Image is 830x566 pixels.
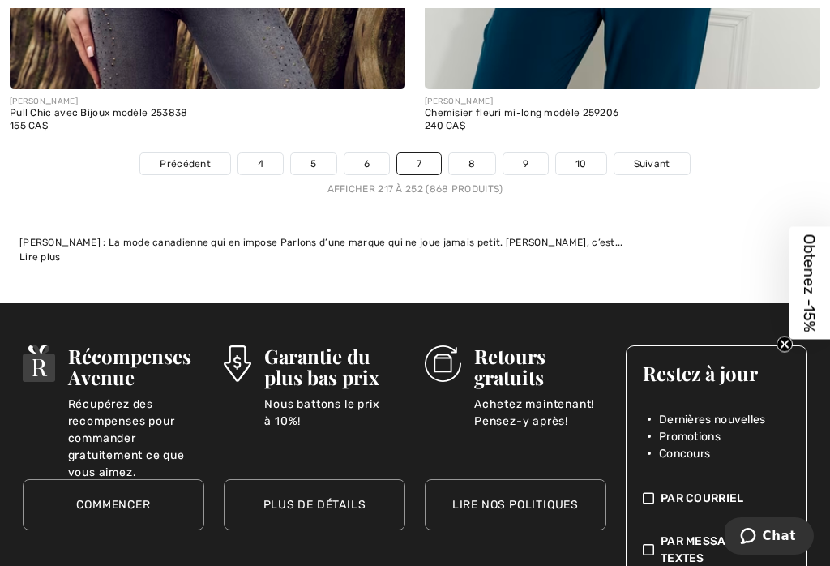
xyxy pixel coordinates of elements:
[23,345,55,382] img: Récompenses Avenue
[23,479,204,530] a: Commencer
[634,157,670,171] span: Suivant
[264,396,405,428] p: Nous battons le prix à 10%!
[10,120,48,131] span: 155 CA$
[425,479,606,530] a: Lire nos politiques
[68,396,204,428] p: Récupérez des recompenses pour commander gratuitement ce que vous aimez.
[556,153,606,174] a: 10
[425,345,461,382] img: Retours gratuits
[449,153,494,174] a: 8
[643,362,790,384] h3: Restez à jour
[19,235,811,250] div: [PERSON_NAME] : La mode canadienne qui en impose Parlons d’une marque qui ne joue jamais petit. [...
[659,445,710,462] span: Concours
[68,345,204,388] h3: Récompenses Avenue
[503,153,548,174] a: 9
[160,157,211,171] span: Précédent
[725,517,814,558] iframe: Ouvre un widget dans lequel vous pouvez chatter avec l’un de nos agents
[10,96,405,108] div: [PERSON_NAME]
[224,345,251,382] img: Garantie du plus bas prix
[789,227,830,340] div: Obtenez -15%Close teaser
[643,490,654,507] img: check
[474,345,606,388] h3: Retours gratuits
[425,120,465,131] span: 240 CA$
[614,153,690,174] a: Suivant
[397,153,441,174] a: 7
[659,411,766,428] span: Dernières nouvelles
[801,234,819,332] span: Obtenez -15%
[238,153,283,174] a: 4
[661,490,744,507] span: Par Courriel
[777,337,793,353] button: Close teaser
[425,108,820,119] div: Chemisier fleuri mi-long modèle 259206
[291,153,336,174] a: 5
[224,479,405,530] a: Plus de détails
[10,108,405,119] div: Pull Chic avec Bijoux modèle 253838
[474,396,606,428] p: Achetez maintenant! Pensez-y après!
[19,251,61,263] span: Lire plus
[425,96,820,108] div: [PERSON_NAME]
[659,428,721,445] span: Promotions
[344,153,389,174] a: 6
[140,153,230,174] a: Précédent
[264,345,405,388] h3: Garantie du plus bas prix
